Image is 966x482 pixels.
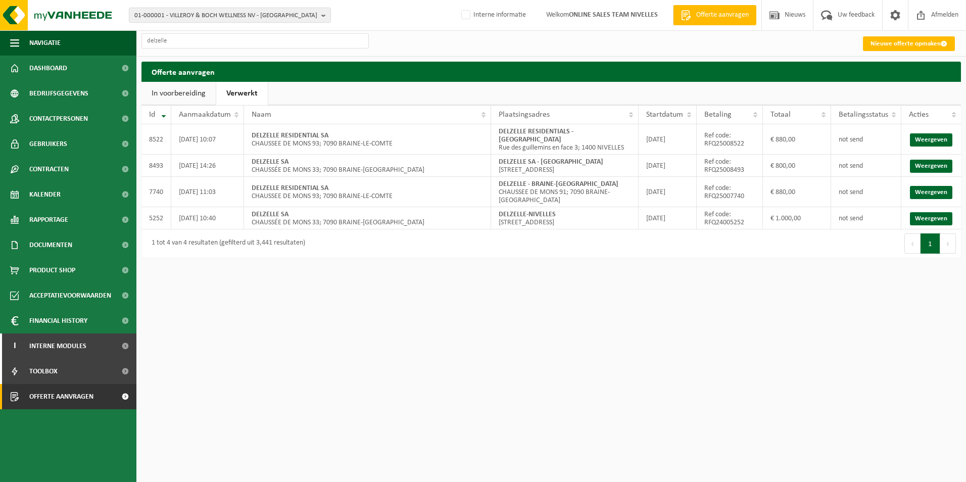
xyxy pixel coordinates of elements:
strong: DELZELLE RESIDENTIALS - [GEOGRAPHIC_DATA] [499,128,573,143]
a: Weergeven [910,133,952,147]
strong: DELZELLE SA [252,158,288,166]
span: Aanmaakdatum [179,111,231,119]
span: Kalender [29,182,61,207]
td: [DATE] [639,155,696,177]
span: Id [149,111,155,119]
strong: DELZELLE RESIDENTIAL SA [252,132,328,139]
td: [DATE] [639,177,696,207]
button: Next [940,233,956,254]
a: Nieuwe offerte opmaken [863,36,955,51]
span: not send [839,162,863,170]
td: Rue des guillemins en face 3; 1400 NIVELLES [491,124,639,155]
td: [STREET_ADDRESS] [491,155,639,177]
span: Documenten [29,232,72,258]
a: Weergeven [910,186,952,199]
span: Contracten [29,157,69,182]
span: 01-000001 - VILLEROY & BOCH WELLNESS NV - [GEOGRAPHIC_DATA] [134,8,317,23]
span: Bedrijfsgegevens [29,81,88,106]
a: Verwerkt [216,82,268,105]
span: Interne modules [29,333,86,359]
a: Weergeven [910,212,952,225]
button: 1 [921,233,940,254]
span: I [10,333,19,359]
span: Gebruikers [29,131,67,157]
td: € 880,00 [763,177,831,207]
label: Interne informatie [459,8,526,23]
td: [DATE] 10:40 [171,207,244,229]
a: Weergeven [910,160,952,173]
div: 1 tot 4 van 4 resultaten (gefilterd uit 3,441 resultaten) [147,234,305,253]
span: Contactpersonen [29,106,88,131]
td: Ref code: RFQ25007740 [697,177,763,207]
td: CHAUSSÉE DE MONS 33; 7090 BRAINE-[GEOGRAPHIC_DATA] [244,207,491,229]
strong: DELZELLE RESIDENTIAL SA [252,184,328,192]
span: Navigatie [29,30,61,56]
span: Plaatsingsadres [499,111,550,119]
td: CHAUSSÉE DE MONS 33; 7090 BRAINE-[GEOGRAPHIC_DATA] [244,155,491,177]
strong: DELZELLE SA - [GEOGRAPHIC_DATA] [499,158,603,166]
td: 8522 [141,124,171,155]
span: not send [839,136,863,143]
a: In voorbereiding [141,82,216,105]
span: Toolbox [29,359,58,384]
td: 8493 [141,155,171,177]
span: Startdatum [646,111,683,119]
span: Acties [909,111,929,119]
span: Betalingsstatus [839,111,888,119]
td: € 1.000,00 [763,207,831,229]
input: Zoeken [141,33,369,49]
td: [DATE] 14:26 [171,155,244,177]
td: € 880,00 [763,124,831,155]
span: Betaling [704,111,732,119]
button: 01-000001 - VILLEROY & BOCH WELLNESS NV - [GEOGRAPHIC_DATA] [129,8,331,23]
td: [DATE] [639,207,696,229]
span: Totaal [770,111,791,119]
td: Ref code: RFQ24005252 [697,207,763,229]
td: CHAUSSEE DE MONS 93; 7090 BRAINE-LE-COMTE [244,124,491,155]
td: [DATE] 10:07 [171,124,244,155]
strong: ONLINE SALES TEAM NIVELLES [569,11,658,19]
span: Offerte aanvragen [29,384,93,409]
td: [DATE] 11:03 [171,177,244,207]
span: Naam [252,111,271,119]
td: [DATE] [639,124,696,155]
button: Previous [904,233,921,254]
td: Ref code: RFQ25008522 [697,124,763,155]
td: € 800,00 [763,155,831,177]
span: Product Shop [29,258,75,283]
span: Dashboard [29,56,67,81]
td: [STREET_ADDRESS] [491,207,639,229]
td: CHAUSSEE DE MONS 93; 7090 BRAINE-LE-COMTE [244,177,491,207]
strong: DELZELLE-NIVELLES [499,211,556,218]
span: Rapportage [29,207,68,232]
span: Acceptatievoorwaarden [29,283,111,308]
td: 7740 [141,177,171,207]
span: Offerte aanvragen [694,10,751,20]
span: Financial History [29,308,87,333]
span: not send [839,215,863,222]
span: not send [839,188,863,196]
td: CHAUSSEE DE MONS 91; 7090 BRAINE-[GEOGRAPHIC_DATA] [491,177,639,207]
td: 5252 [141,207,171,229]
td: Ref code: RFQ25008493 [697,155,763,177]
strong: DELZELLE SA [252,211,288,218]
strong: DELZELLE - BRAINE-[GEOGRAPHIC_DATA] [499,180,618,188]
h2: Offerte aanvragen [141,62,961,81]
a: Offerte aanvragen [673,5,756,25]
